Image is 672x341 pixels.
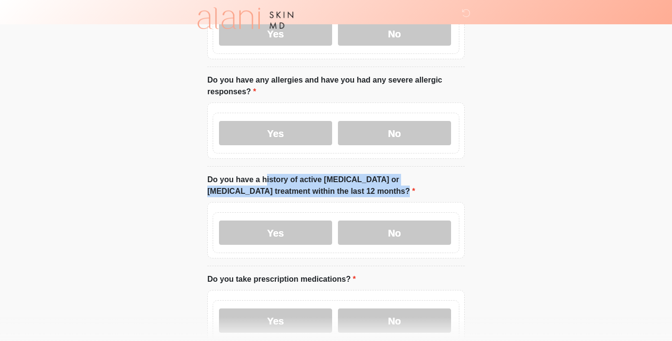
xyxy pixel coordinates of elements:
label: Do you have a history of active [MEDICAL_DATA] or [MEDICAL_DATA] treatment within the last 12 mon... [207,174,465,197]
label: No [338,121,451,145]
label: No [338,308,451,333]
label: Yes [219,308,332,333]
label: No [338,221,451,245]
label: Do you have any allergies and have you had any severe allergic responses? [207,74,465,98]
label: Yes [219,221,332,245]
img: Alani Skin MD Logo [198,7,293,29]
label: Do you take prescription medications? [207,273,356,285]
label: Yes [219,121,332,145]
